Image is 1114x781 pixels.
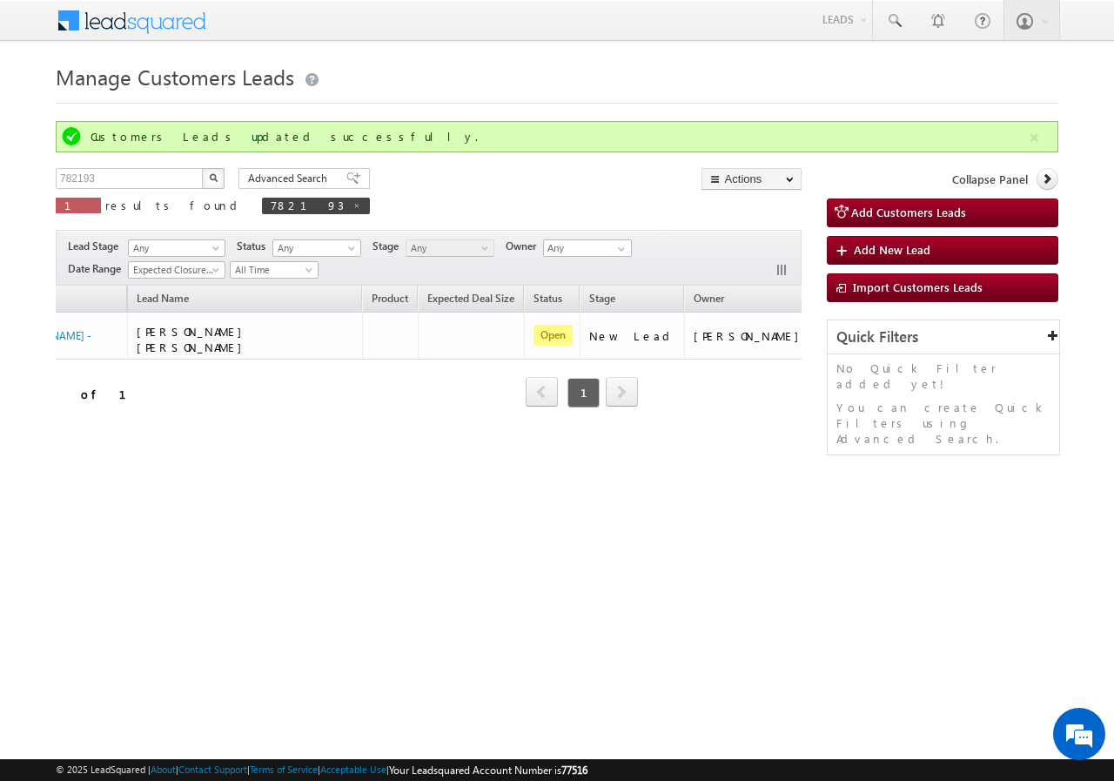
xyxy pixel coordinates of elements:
[419,289,523,312] a: Expected Deal Size
[64,198,92,212] span: 1
[580,289,624,312] a: Stage
[129,262,219,278] span: Expected Closure Date
[230,261,319,279] a: All Time
[56,63,294,91] span: Manage Customers Leads
[178,764,247,775] a: Contact Support
[427,292,514,305] span: Expected Deal Size
[406,239,494,257] a: Any
[237,239,272,254] span: Status
[525,289,571,312] a: Status
[952,172,1028,187] span: Collapse Panel
[231,262,313,278] span: All Time
[543,239,632,257] input: Type to Search
[128,289,198,312] span: Lead Name
[128,261,225,279] a: Expected Closure Date
[526,379,558,407] a: prev
[137,324,251,354] span: [PERSON_NAME] [PERSON_NAME]
[854,242,930,257] span: Add New Lead
[608,240,630,258] a: Show All Items
[836,400,1050,447] p: You can create Quick Filters using Advanced Search.
[151,764,176,775] a: About
[701,168,802,190] button: Actions
[567,378,600,407] span: 1
[836,360,1050,392] p: No Quick Filter added yet!
[506,239,543,254] span: Owner
[606,377,638,407] span: next
[68,239,125,254] span: Lead Stage
[853,279,983,294] span: Import Customers Leads
[372,292,408,305] span: Product
[285,9,327,50] div: Minimize live chat window
[129,240,219,256] span: Any
[56,762,587,778] span: © 2025 LeadSquared | | | | |
[372,239,406,254] span: Stage
[534,325,573,346] span: Open
[68,261,128,277] span: Date Range
[320,764,386,775] a: Acceptable Use
[694,292,724,305] span: Owner
[91,91,292,114] div: Chat with us now
[589,328,676,344] div: New Lead
[105,198,244,212] span: results found
[561,764,587,777] span: 77516
[250,764,318,775] a: Terms of Service
[389,764,587,777] span: Your Leadsquared Account Number is
[851,205,966,219] span: Add Customers Leads
[694,328,868,344] div: [PERSON_NAME] [PERSON_NAME]
[237,536,316,560] em: Start Chat
[209,173,218,182] img: Search
[589,292,615,305] span: Stage
[248,171,332,186] span: Advanced Search
[606,379,638,407] a: next
[273,240,356,256] span: Any
[91,129,1027,145] div: Customers Leads updated successfully.
[272,239,361,257] a: Any
[23,161,318,522] textarea: Type your message and hit 'Enter'
[128,239,225,257] a: Any
[30,91,73,114] img: d_60004797649_company_0_60004797649
[271,198,344,212] span: 782193
[828,320,1059,354] div: Quick Filters
[526,377,558,407] span: prev
[406,240,489,256] span: Any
